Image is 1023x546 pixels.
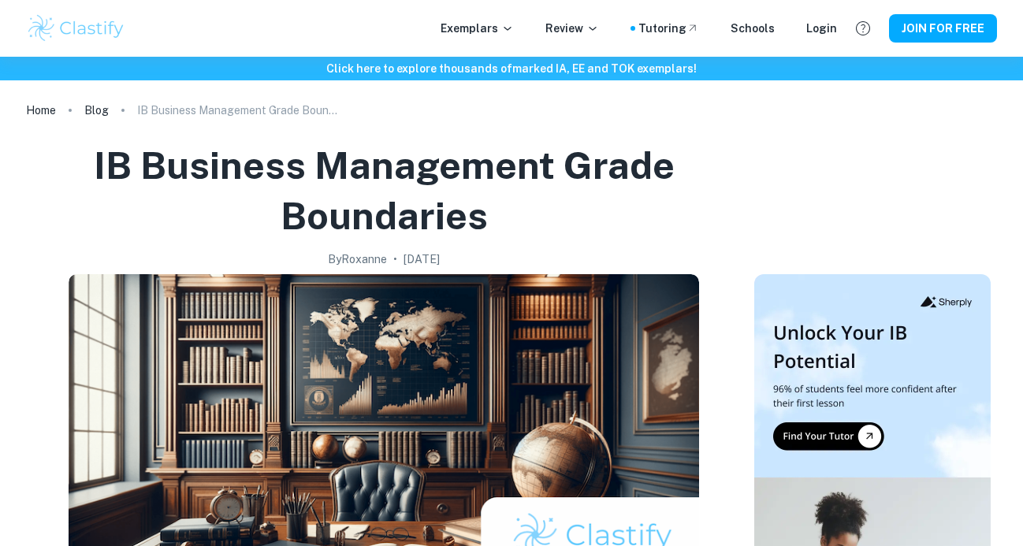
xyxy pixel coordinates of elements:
a: Schools [731,20,775,37]
p: Exemplars [441,20,514,37]
button: JOIN FOR FREE [889,14,997,43]
h2: By Roxanne [328,251,387,268]
a: Home [26,99,56,121]
p: Review [545,20,599,37]
a: Tutoring [638,20,699,37]
h2: [DATE] [404,251,440,268]
a: Blog [84,99,109,121]
h6: Click here to explore thousands of marked IA, EE and TOK exemplars ! [3,60,1020,77]
img: Clastify logo [26,13,126,44]
button: Help and Feedback [850,15,876,42]
h1: IB Business Management Grade Boundaries [32,140,735,241]
a: Login [806,20,837,37]
p: IB Business Management Grade Boundaries [137,102,342,119]
p: • [393,251,397,268]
